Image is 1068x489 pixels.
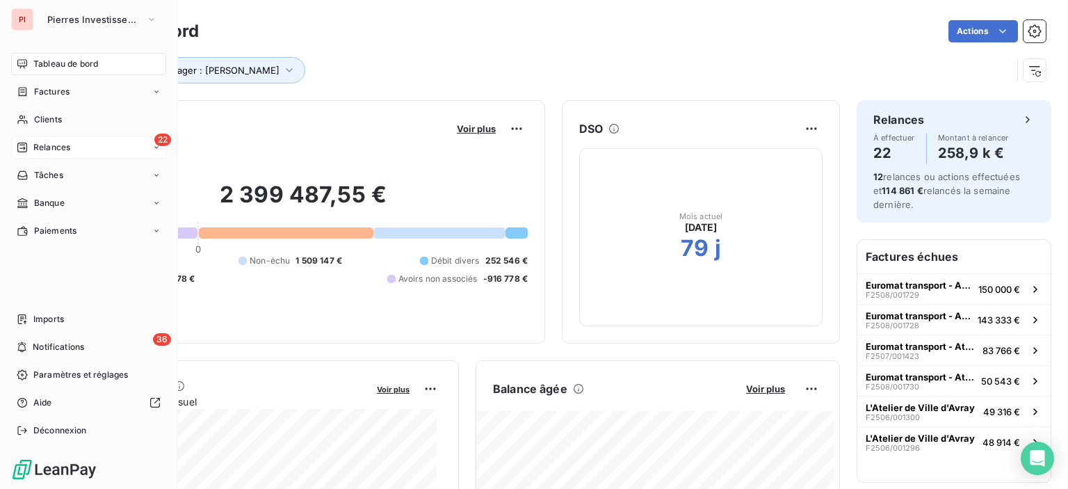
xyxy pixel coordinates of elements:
span: Débit divers [431,255,480,267]
span: 150 000 € [978,284,1020,295]
span: Chiffre d'affaires mensuel [79,394,367,409]
h2: j [715,234,721,262]
h6: DSO [579,120,603,137]
span: Paiements [34,225,76,237]
span: F2506/001296 [866,444,920,452]
span: 114 861 € [882,185,923,196]
span: Relances [33,141,70,154]
span: 50 543 € [981,376,1020,387]
span: Voir plus [746,383,785,394]
span: Déconnexion [33,424,87,437]
span: -916 778 € [483,273,528,285]
button: Actions [948,20,1018,42]
span: F2506/001300 [866,413,920,422]
span: L'Atelier de Ville d'Avray [866,433,975,444]
span: 22 [154,134,171,146]
span: Voir plus [457,123,496,134]
button: Voir plus [373,383,414,395]
button: Property Manager : [PERSON_NAME] [99,57,305,83]
span: Aide [33,396,52,409]
span: 36 [153,333,171,346]
span: Pierres Investissement [47,14,140,25]
span: 252 546 € [485,255,528,267]
a: Aide [11,392,166,414]
button: Euromat transport - Athis Mons (BaiF2507/00142383 766 € [857,335,1051,365]
span: Euromat transport - Athis Mons (Bai [866,371,976,383]
button: Euromat transport - Athis Mons (BaiF2508/001729150 000 € [857,273,1051,304]
button: Euromat transport - Athis Mons (BaiF2508/001728143 333 € [857,304,1051,335]
span: Tableau de bord [33,58,98,70]
h6: Factures échues [857,240,1051,273]
span: À effectuer [873,134,915,142]
span: Euromat transport - Athis Mons (Bai [866,341,977,352]
h4: 258,9 k € [938,142,1009,164]
span: 0 [195,243,201,255]
span: 12 [873,171,883,182]
span: Imports [33,313,64,326]
span: Non-échu [250,255,290,267]
span: Clients [34,113,62,126]
span: L'Atelier de Ville d'Avray [866,402,975,413]
button: L'Atelier de Ville d'AvrayF2506/00129648 914 € [857,426,1051,457]
span: [DATE] [685,221,718,234]
h2: 79 [681,234,709,262]
span: Banque [34,197,65,209]
img: Logo LeanPay [11,458,97,481]
span: F2508/001730 [866,383,919,391]
span: Euromat transport - Athis Mons (Bai [866,280,973,291]
span: Tâches [34,169,63,182]
div: PI [11,8,33,31]
h6: Relances [873,111,924,128]
h2: 2 399 487,55 € [79,181,528,223]
span: Property Manager : [PERSON_NAME] [119,65,280,76]
span: 48 914 € [982,437,1020,448]
h4: 22 [873,142,915,164]
button: L'Atelier de Ville d'AvrayF2506/00130049 316 € [857,396,1051,426]
span: Avoirs non associés [398,273,478,285]
span: 49 316 € [983,406,1020,417]
span: Montant à relancer [938,134,1009,142]
span: 1 509 147 € [296,255,342,267]
span: Paramètres et réglages [33,369,128,381]
button: Euromat transport - Athis Mons (BaiF2508/00173050 543 € [857,365,1051,396]
span: Mois actuel [679,212,723,221]
button: Voir plus [742,383,789,395]
span: 143 333 € [978,314,1020,326]
span: Euromat transport - Athis Mons (Bai [866,310,972,321]
span: Factures [34,86,70,98]
button: Voir plus [453,122,500,135]
span: F2508/001728 [866,321,919,330]
h6: Balance âgée [493,380,567,397]
div: Open Intercom Messenger [1021,442,1054,475]
span: 83 766 € [982,345,1020,356]
span: relances ou actions effectuées et relancés la semaine dernière. [873,171,1020,210]
span: Voir plus [377,385,410,394]
span: F2507/001423 [866,352,919,360]
span: F2508/001729 [866,291,919,299]
span: Notifications [33,341,84,353]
